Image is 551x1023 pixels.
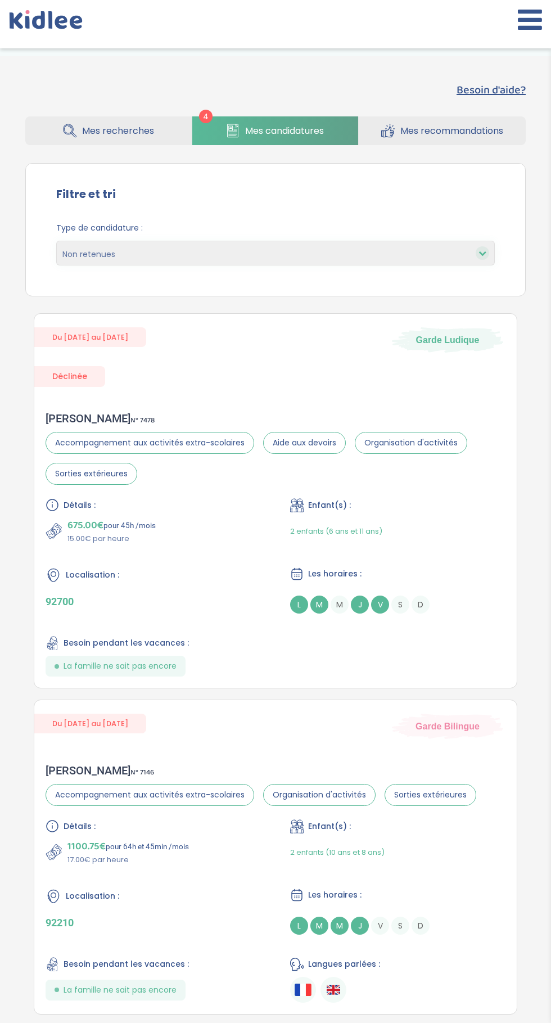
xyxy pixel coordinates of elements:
img: Français [295,984,311,995]
a: Mes candidatures [192,116,359,145]
span: V [371,596,389,614]
span: La famille ne sait pas encore [64,660,177,672]
a: Mes recommandations [359,116,526,145]
span: M [310,596,328,614]
span: Garde Ludique [416,334,480,346]
span: 4 [199,110,213,123]
p: pour 45h /mois [67,517,156,533]
span: N° 7478 [130,414,155,426]
span: Besoin pendant les vacances : [64,637,189,649]
p: 17.00€ par heure [67,854,189,866]
span: 2 enfants (10 ans et 8 ans) [290,847,385,858]
button: Besoin d'aide? [457,82,526,98]
div: Déclinée [34,366,105,387]
span: Sorties extérieures [46,463,137,485]
span: M [310,917,328,935]
span: Aide aux devoirs [263,432,346,454]
span: Besoin pendant les vacances : [64,958,189,970]
span: 675.00€ [67,517,103,533]
span: Du [DATE] au [DATE] [34,327,146,347]
p: 92700 [46,596,261,607]
a: Mes recherches [25,116,192,145]
span: Langues parlées : [308,958,380,970]
span: Sorties extérieures [385,784,476,806]
span: 1100.75€ [67,839,106,854]
span: Organisation d'activités [355,432,467,454]
span: Mes candidatures [245,124,324,138]
span: Du [DATE] au [DATE] [34,714,146,733]
span: Localisation : [66,890,119,902]
span: J [351,596,369,614]
span: J [351,917,369,935]
span: La famille ne sait pas encore [64,984,177,996]
span: Enfant(s) : [308,499,351,511]
span: N° 7146 [130,767,154,778]
span: Organisation d'activités [263,784,376,806]
span: Accompagnement aux activités extra-scolaires [46,432,254,454]
span: Détails : [64,499,96,511]
span: L [290,596,308,614]
span: Localisation : [66,569,119,581]
span: Type de candidature : [56,222,495,234]
span: Mes recherches [82,124,154,138]
span: L [290,917,308,935]
span: Accompagnement aux activités extra-scolaires [46,784,254,806]
span: V [371,917,389,935]
span: Garde Bilingue [415,720,480,732]
span: Enfant(s) : [308,821,351,832]
span: Détails : [64,821,96,832]
p: 92210 [46,917,261,929]
p: pour 64h et 45min /mois [67,839,189,854]
span: M [331,596,349,614]
div: [PERSON_NAME] [46,764,476,777]
img: Anglais [327,983,340,997]
p: 15.00€ par heure [67,533,156,544]
span: S [391,596,409,614]
span: 2 enfants (6 ans et 11 ans) [290,526,382,537]
span: Mes recommandations [400,124,503,138]
span: M [331,917,349,935]
div: [PERSON_NAME] [46,412,505,425]
span: Les horaires : [308,889,362,901]
span: Les horaires : [308,568,362,580]
span: S [391,917,409,935]
span: D [412,596,430,614]
label: Filtre et tri [56,186,116,202]
span: D [412,917,430,935]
